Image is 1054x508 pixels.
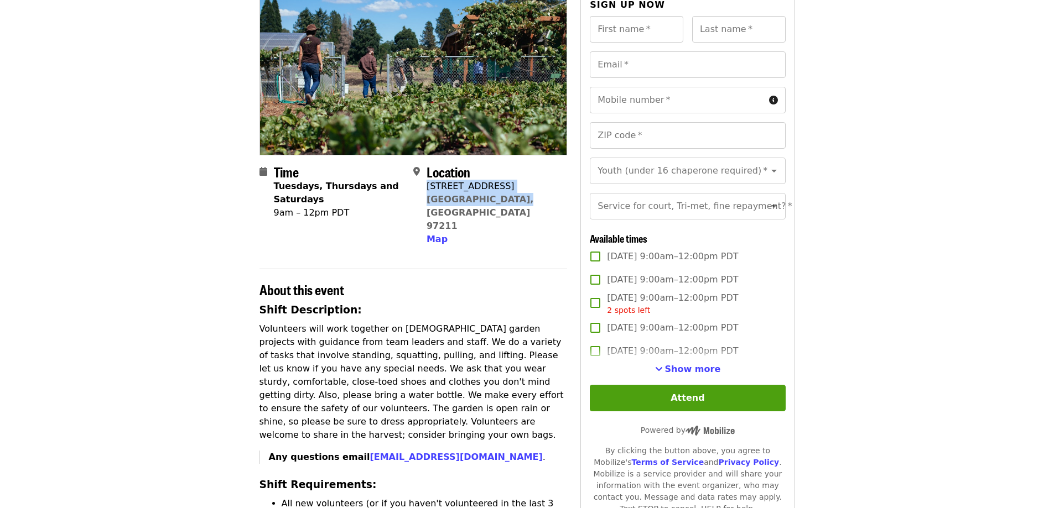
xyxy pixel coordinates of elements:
span: [DATE] 9:00am–12:00pm PDT [607,273,738,286]
span: [DATE] 9:00am–12:00pm PDT [607,250,738,263]
img: Powered by Mobilize [686,426,735,436]
span: Powered by [641,426,735,434]
div: [STREET_ADDRESS] [427,180,558,193]
strong: Shift Requirements: [259,479,377,490]
input: Email [590,51,785,78]
strong: Tuesdays, Thursdays and Saturdays [274,181,399,205]
button: Open [766,163,782,179]
input: ZIP code [590,122,785,149]
span: Map [427,234,448,244]
a: Privacy Policy [718,458,779,467]
input: Last name [692,16,786,43]
button: See more timeslots [655,363,721,376]
a: [EMAIL_ADDRESS][DOMAIN_NAME] [370,452,542,462]
button: Map [427,233,448,246]
span: Show more [665,364,721,374]
div: 9am – 12pm PDT [274,206,404,219]
button: Attend [590,385,785,411]
span: [DATE] 9:00am–12:00pm PDT [607,344,738,358]
i: map-marker-alt icon [413,166,420,177]
span: About this event [259,280,344,299]
span: Time [274,162,299,181]
strong: Any questions email [269,452,543,462]
i: calendar icon [259,166,267,177]
a: [GEOGRAPHIC_DATA], [GEOGRAPHIC_DATA] 97211 [427,194,534,231]
button: Open [766,198,782,214]
a: Terms of Service [631,458,704,467]
span: 2 spots left [607,306,650,315]
input: First name [590,16,683,43]
p: . [269,451,568,464]
span: [DATE] 9:00am–12:00pm PDT [607,291,738,316]
strong: Shift Description: [259,304,362,316]
span: [DATE] 9:00am–12:00pm PDT [607,321,738,334]
i: circle-info icon [769,95,778,106]
span: Available times [590,231,647,245]
p: Volunteers will work together on [DEMOGRAPHIC_DATA] garden projects with guidance from team leade... [259,322,568,442]
input: Mobile number [590,87,764,113]
span: Location [427,162,470,181]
